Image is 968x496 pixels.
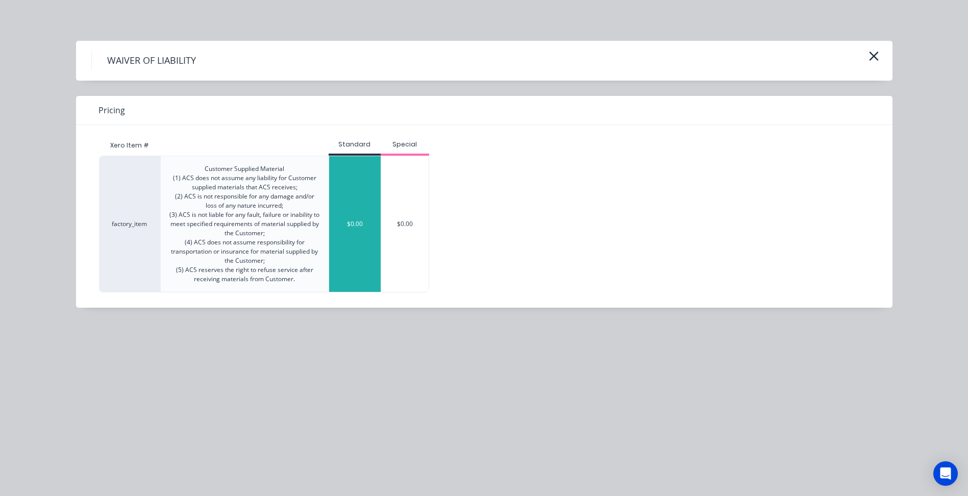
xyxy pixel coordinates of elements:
div: $0.00 [329,156,381,292]
div: $0.00 [381,156,429,292]
div: factory_item [99,156,160,292]
div: Open Intercom Messenger [933,461,958,486]
div: Special [381,140,430,149]
div: Customer Supplied Material (1) ACS does not assume any liability for Customer supplied materials ... [169,164,320,284]
div: Standard [329,140,381,149]
div: Xero Item # [99,135,160,156]
h4: WAIVER OF LIABILITY [91,51,211,70]
span: Pricing [98,104,125,116]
